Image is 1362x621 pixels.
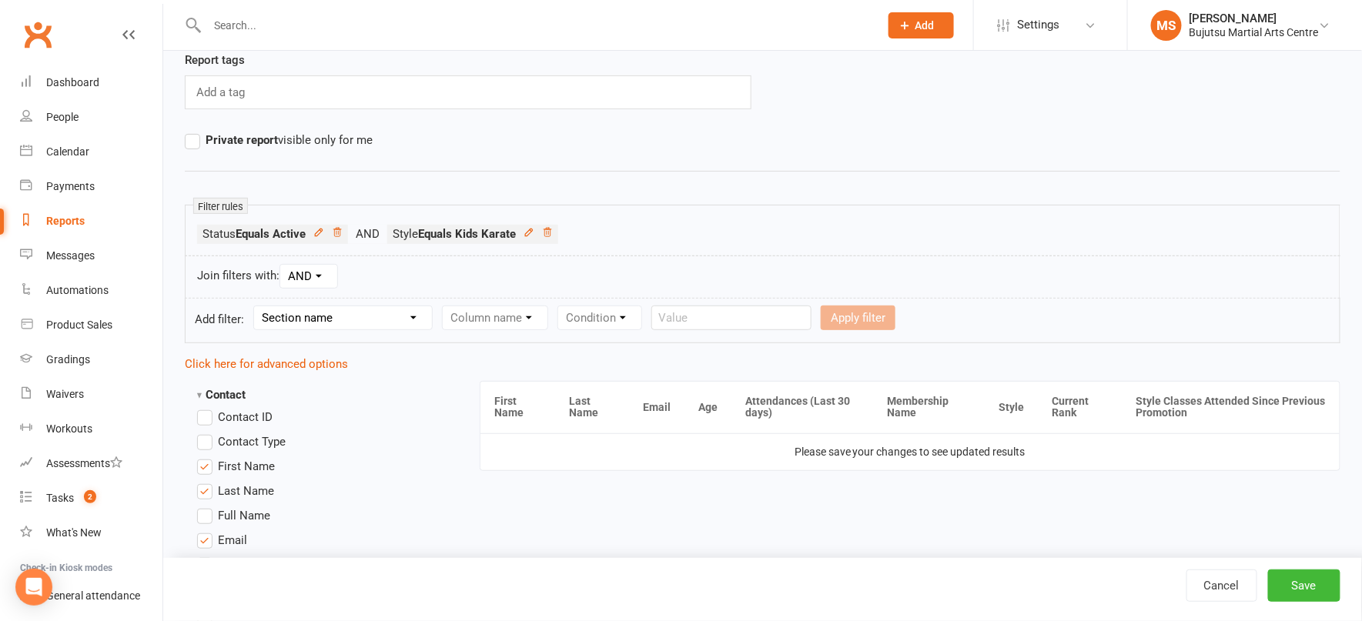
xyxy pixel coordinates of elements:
a: Clubworx [18,15,57,54]
a: Reports [20,204,162,239]
div: Product Sales [46,319,112,331]
div: Dashboard [46,76,99,88]
span: Phone Number [218,556,294,572]
strong: Private report [206,133,278,147]
a: Waivers [20,377,162,412]
span: Add [915,19,935,32]
a: Assessments [20,446,162,481]
span: Contact ID [218,408,273,424]
a: Product Sales [20,308,162,342]
th: Last Name [555,382,629,433]
button: Save [1268,569,1340,602]
a: What's New [20,516,162,550]
a: Messages [20,239,162,273]
div: Join filters with: [185,255,1340,299]
a: General attendance kiosk mode [20,579,162,613]
td: Please save your changes to see updated results [480,433,1340,470]
a: Click here for advanced options [185,357,348,371]
div: Workouts [46,422,92,435]
a: Tasks 2 [20,481,162,516]
div: General attendance [46,589,140,602]
a: Payments [20,169,162,204]
span: Style [393,227,516,241]
a: Automations [20,273,162,308]
div: [PERSON_NAME] [1190,12,1319,25]
th: Current Rank [1039,382,1123,433]
a: Workouts [20,412,162,446]
a: Gradings [20,342,162,377]
a: Calendar [20,135,162,169]
span: Full Name [218,506,270,523]
span: Settings [1017,8,1059,42]
span: First Name [218,457,275,473]
strong: Equals Kids Karate [418,227,516,241]
div: Bujutsu Martial Arts Centre [1190,25,1319,39]
div: Reports [46,215,85,227]
small: Filter rules [193,198,248,214]
th: Age [684,382,731,433]
a: Cancel [1186,569,1257,602]
div: Automations [46,284,109,296]
span: 2 [84,490,96,503]
div: Tasks [46,492,74,504]
th: Email [629,382,684,433]
th: Membership Name [873,382,986,433]
th: Style [986,382,1039,433]
th: First Name [480,382,555,433]
label: Report tags [185,51,245,69]
a: Dashboard [20,65,162,100]
button: Add [888,12,954,38]
div: People [46,111,79,123]
input: Search... [202,15,868,36]
div: Messages [46,249,95,262]
span: Email [218,531,247,547]
input: Add a tag [195,82,249,102]
div: MS [1151,10,1182,41]
strong: Equals Active [236,227,306,241]
span: Contact Type [218,432,286,449]
div: Calendar [46,145,89,158]
span: Status [202,227,306,241]
span: Last Name [218,482,274,498]
th: Attendances (Last 30 days) [731,382,873,433]
div: Open Intercom Messenger [15,569,52,606]
div: Assessments [46,457,122,469]
th: Style Classes Attended Since Previous Promotion [1123,382,1340,433]
span: visible only for me [206,131,373,147]
form: Add filter: [185,298,1340,343]
div: What's New [46,526,102,539]
a: People [20,100,162,135]
strong: Contact [197,388,246,402]
div: Gradings [46,353,90,366]
div: Waivers [46,388,84,400]
div: Payments [46,180,95,192]
input: Value [651,305,812,330]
